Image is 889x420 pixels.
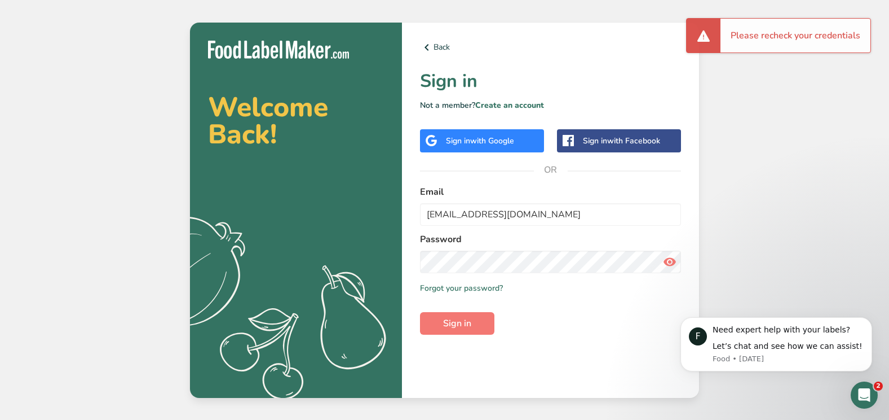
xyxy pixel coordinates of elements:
[443,317,471,330] span: Sign in
[420,233,681,246] label: Password
[420,312,494,335] button: Sign in
[420,41,681,54] a: Back
[446,135,514,147] div: Sign in
[874,382,883,391] span: 2
[420,203,681,226] input: Enter Your Email
[664,300,889,390] iframe: Intercom notifications message
[420,68,681,95] h1: Sign in
[208,41,349,59] img: Food Label Maker
[420,282,503,294] a: Forgot your password?
[420,185,681,199] label: Email
[607,135,660,146] span: with Facebook
[420,99,681,111] p: Not a member?
[583,135,660,147] div: Sign in
[534,153,568,187] span: OR
[475,100,544,111] a: Create an account
[470,135,514,146] span: with Google
[720,19,870,53] div: Please recheck your credentials
[851,382,878,409] iframe: Intercom live chat
[208,94,384,148] h2: Welcome Back!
